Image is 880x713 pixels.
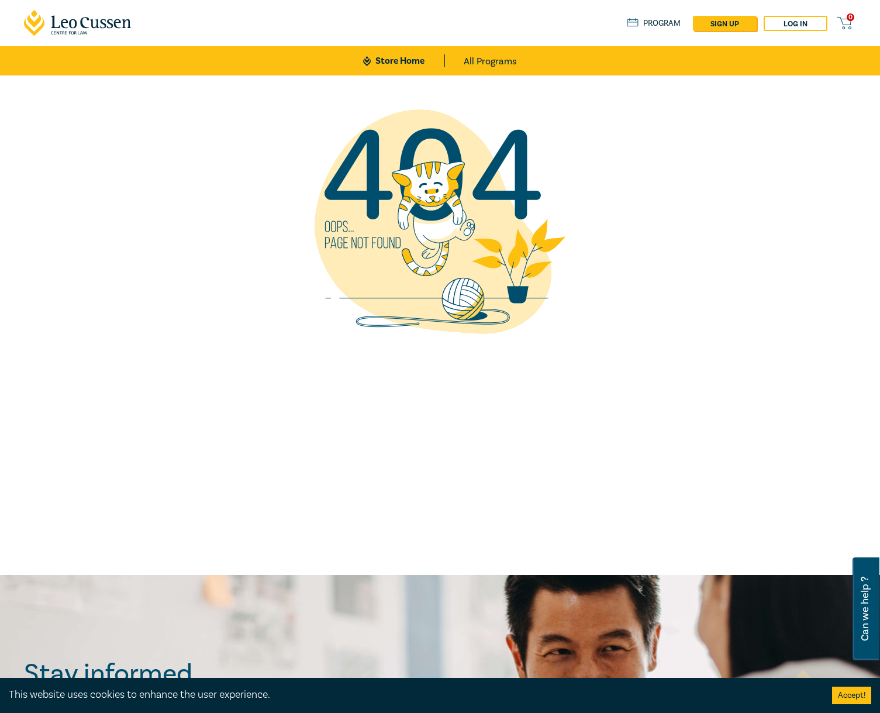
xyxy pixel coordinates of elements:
[464,46,517,75] a: All Programs
[294,75,586,368] img: not found
[627,17,681,30] a: Program
[693,16,757,31] a: sign up
[860,564,871,653] span: Can we help ?
[363,54,444,67] a: Store Home
[832,687,871,704] button: Accept cookies
[764,16,827,31] a: Log in
[24,659,300,689] h2: Stay informed.
[847,13,854,21] span: 0
[9,687,815,702] div: This website uses cookies to enhance the user experience.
